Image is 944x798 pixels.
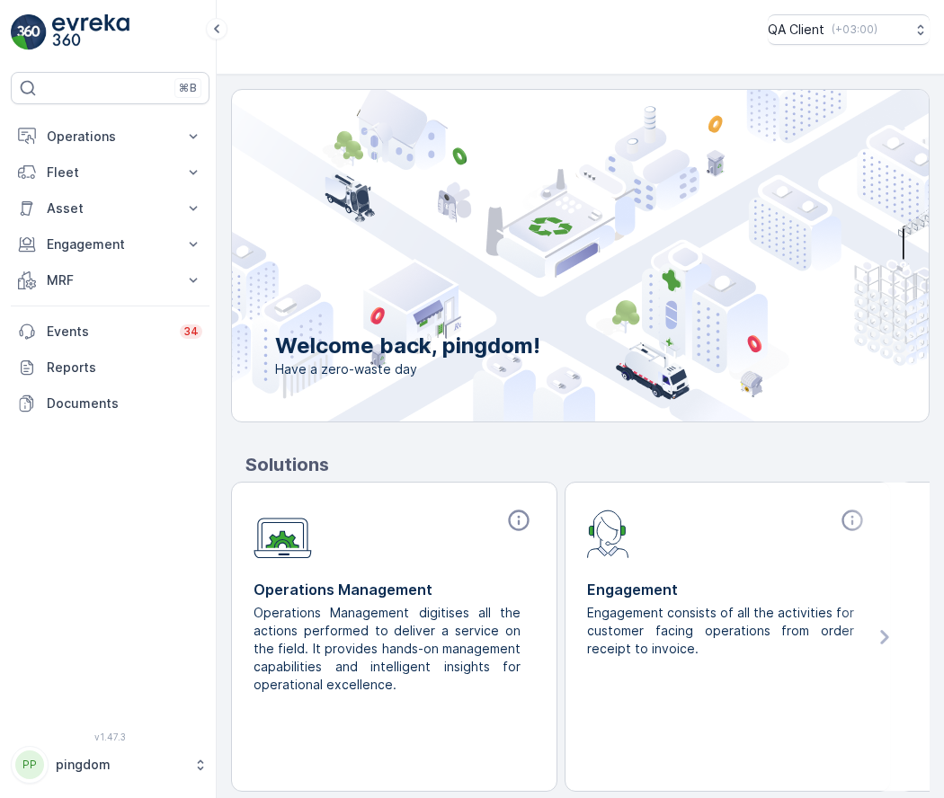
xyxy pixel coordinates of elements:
[47,323,169,341] p: Events
[587,604,854,658] p: Engagement consists of all the activities for customer facing operations from order receipt to in...
[11,350,209,386] a: Reports
[179,81,197,95] p: ⌘B
[275,332,540,360] p: Welcome back, pingdom!
[56,756,184,774] p: pingdom
[275,360,540,378] span: Have a zero-waste day
[11,262,209,298] button: MRF
[47,164,174,182] p: Fleet
[11,155,209,191] button: Fleet
[832,22,877,37] p: ( +03:00 )
[587,579,868,600] p: Engagement
[254,508,312,559] img: module-icon
[11,746,209,784] button: PPpingdom
[47,128,174,146] p: Operations
[11,314,209,350] a: Events34
[47,395,202,412] p: Documents
[47,199,174,217] p: Asset
[254,579,535,600] p: Operations Management
[11,386,209,421] a: Documents
[11,119,209,155] button: Operations
[11,191,209,226] button: Asset
[11,14,47,50] img: logo
[11,226,209,262] button: Engagement
[254,604,521,694] p: Operations Management digitises all the actions performed to deliver a service on the field. It p...
[47,271,174,289] p: MRF
[768,14,930,45] button: QA Client(+03:00)
[768,21,824,39] p: QA Client
[47,359,202,377] p: Reports
[52,14,129,50] img: logo_light-DOdMpM7g.png
[587,508,629,558] img: module-icon
[11,731,209,742] span: v 1.47.3
[245,451,930,478] p: Solutions
[183,324,199,339] p: 34
[151,90,929,421] img: city illustration
[15,750,44,779] div: PP
[47,235,174,253] p: Engagement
